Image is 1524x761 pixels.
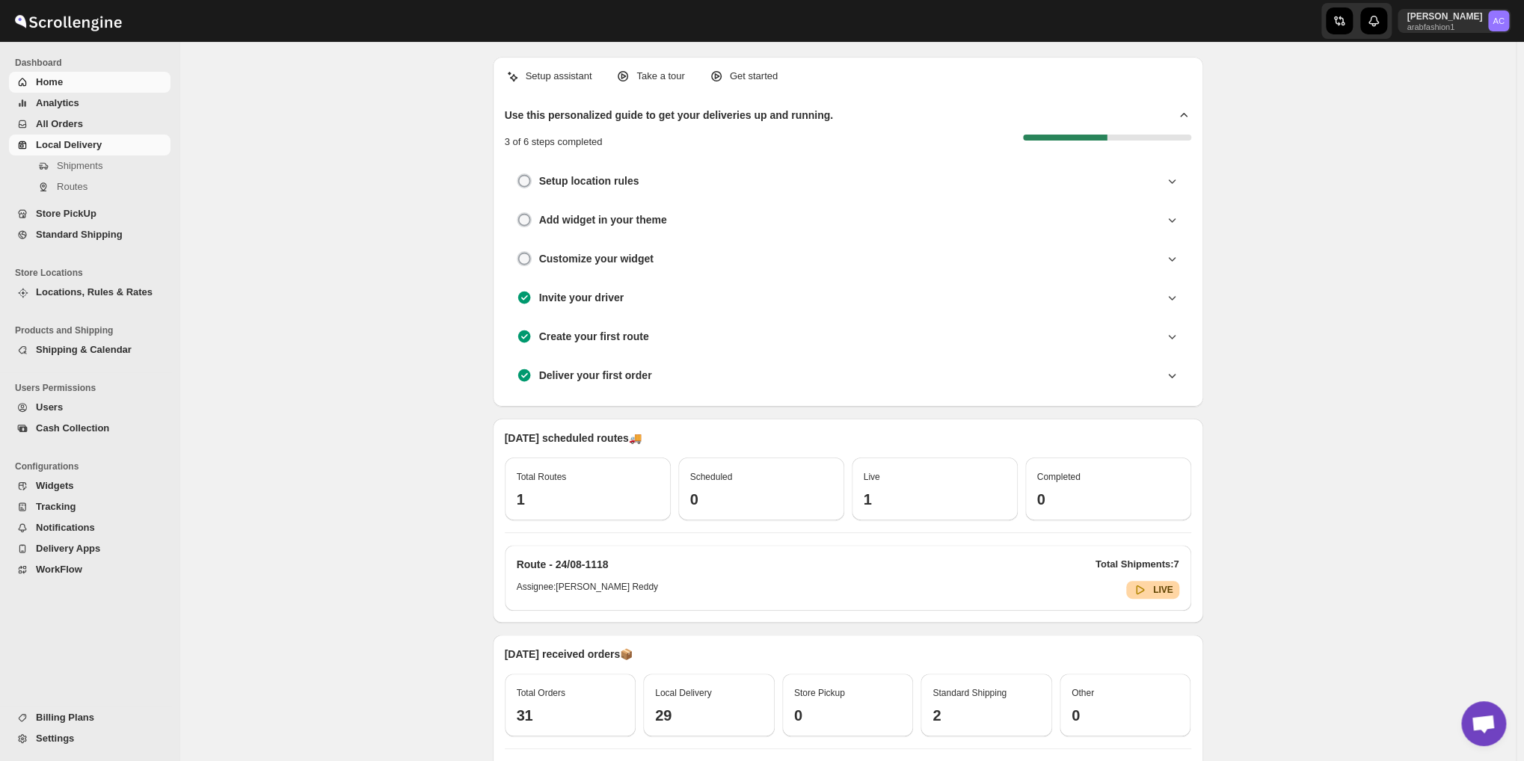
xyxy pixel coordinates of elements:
[1407,22,1482,31] p: arabfashion1
[15,382,172,394] span: Users Permissions
[539,329,649,344] h3: Create your first route
[9,418,170,439] button: Cash Collection
[9,176,170,197] button: Routes
[517,581,658,599] h6: Assignee: [PERSON_NAME] Reddy
[864,490,1006,508] h3: 1
[539,251,654,266] h3: Customize your widget
[864,472,880,482] span: Live
[517,472,567,482] span: Total Routes
[1096,557,1179,572] p: Total Shipments: 7
[9,282,170,303] button: Locations, Rules & Rates
[526,69,592,84] p: Setup assistant
[9,93,170,114] button: Analytics
[1072,706,1179,724] h3: 0
[636,69,684,84] p: Take a tour
[36,480,73,491] span: Widgets
[36,118,83,129] span: All Orders
[9,475,170,496] button: Widgets
[57,181,87,192] span: Routes
[1407,10,1482,22] p: [PERSON_NAME]
[9,728,170,749] button: Settings
[36,401,63,413] span: Users
[57,160,102,171] span: Shipments
[9,397,170,418] button: Users
[9,559,170,580] button: WorkFlow
[9,72,170,93] button: Home
[12,2,124,40] img: ScrollEngine
[505,647,1191,662] p: [DATE] received orders 📦
[1153,585,1173,595] b: LIVE
[36,139,102,150] span: Local Delivery
[9,707,170,728] button: Billing Plans
[9,339,170,360] button: Shipping & Calendar
[36,208,96,219] span: Store PickUp
[15,460,172,472] span: Configurations
[1037,490,1179,508] h3: 0
[15,57,172,69] span: Dashboard
[9,538,170,559] button: Delivery Apps
[1461,701,1506,746] a: Open chat
[36,733,74,744] span: Settings
[505,108,834,123] h2: Use this personalized guide to get your deliveries up and running.
[36,344,132,355] span: Shipping & Calendar
[36,76,63,87] span: Home
[517,688,565,698] span: Total Orders
[9,496,170,517] button: Tracking
[517,490,659,508] h3: 1
[655,706,763,724] h3: 29
[15,324,172,336] span: Products and Shipping
[517,557,609,572] h2: Route - 24/08-1118
[36,422,109,434] span: Cash Collection
[36,522,95,533] span: Notifications
[1493,16,1505,25] text: AC
[505,135,603,150] p: 3 of 6 steps completed
[539,290,624,305] h3: Invite your driver
[36,286,153,298] span: Locations, Rules & Rates
[690,490,832,508] h3: 0
[505,431,1191,446] p: [DATE] scheduled routes 🚚
[794,706,902,724] h3: 0
[15,267,172,279] span: Store Locations
[539,212,667,227] h3: Add widget in your theme
[1072,688,1094,698] span: Other
[36,564,82,575] span: WorkFlow
[539,368,652,383] h3: Deliver your first order
[1037,472,1081,482] span: Completed
[36,501,76,512] span: Tracking
[932,688,1007,698] span: Standard Shipping
[539,173,639,188] h3: Setup location rules
[794,688,845,698] span: Store Pickup
[690,472,733,482] span: Scheduled
[36,229,123,240] span: Standard Shipping
[1488,10,1509,31] span: Abizer Chikhly
[9,114,170,135] button: All Orders
[655,688,711,698] span: Local Delivery
[932,706,1040,724] h3: 2
[36,543,100,554] span: Delivery Apps
[36,97,79,108] span: Analytics
[9,155,170,176] button: Shipments
[517,706,624,724] h3: 31
[1398,9,1511,33] button: User menu
[9,517,170,538] button: Notifications
[730,69,778,84] p: Get started
[36,712,94,723] span: Billing Plans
